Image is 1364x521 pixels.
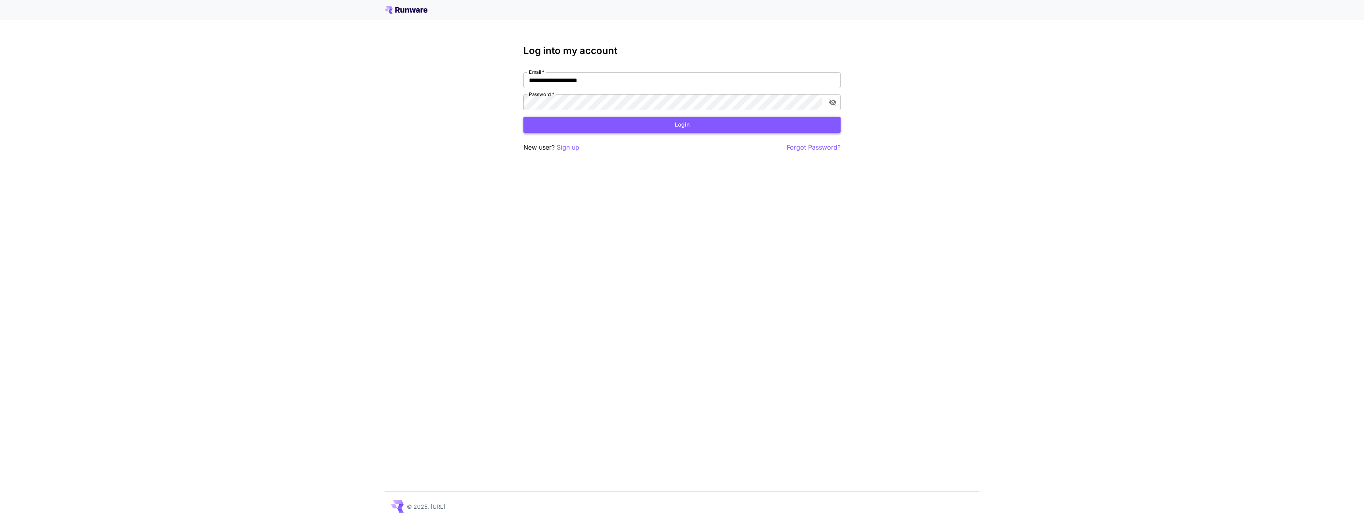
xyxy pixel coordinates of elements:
label: Email [529,69,544,75]
button: toggle password visibility [826,95,840,110]
label: Password [529,91,554,98]
button: Sign up [557,142,579,152]
button: Login [523,117,841,133]
p: New user? [523,142,579,152]
h3: Log into my account [523,45,841,56]
p: © 2025, [URL] [407,502,445,511]
button: Forgot Password? [787,142,841,152]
